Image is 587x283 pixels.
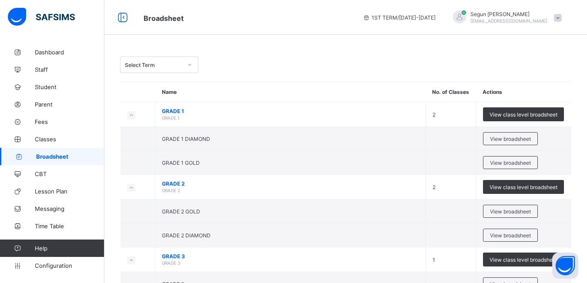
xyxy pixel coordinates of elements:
[433,111,436,118] span: 2
[162,136,210,142] span: GRADE 1 DIAMOND
[155,82,426,102] th: Name
[490,256,557,263] span: View class level broadsheet
[490,160,531,166] span: View broadsheet
[162,180,419,187] span: GRADE 2
[36,153,104,160] span: Broadsheet
[162,188,180,193] span: GRADE 2
[35,245,104,252] span: Help
[490,184,557,190] span: View class level broadsheet
[483,107,564,114] a: View class level broadsheet
[162,115,180,120] span: GRADE 1
[35,136,104,143] span: Classes
[470,18,547,23] span: [EMAIL_ADDRESS][DOMAIN_NAME]
[35,101,104,108] span: Parent
[162,232,211,239] span: GRADE 2 DIAMOND
[490,111,557,118] span: View class level broadsheet
[483,229,538,235] a: View broadsheet
[162,108,419,114] span: GRADE 1
[35,205,104,212] span: Messaging
[490,208,531,215] span: View broadsheet
[490,232,531,239] span: View broadsheet
[144,14,184,23] span: Broadsheet
[35,262,104,269] span: Configuration
[476,82,571,102] th: Actions
[363,14,436,21] span: session/term information
[125,62,182,68] div: Select Term
[162,160,200,166] span: GRADE 1 GOLD
[8,8,75,26] img: safsims
[426,82,476,102] th: No. of Classes
[35,83,104,90] span: Student
[433,184,436,190] span: 2
[470,11,547,17] span: Segun [PERSON_NAME]
[433,256,435,263] span: 1
[35,188,104,195] span: Lesson Plan
[483,156,538,163] a: View broadsheet
[162,208,200,215] span: GRADE 2 GOLD
[35,49,104,56] span: Dashboard
[483,205,538,211] a: View broadsheet
[35,170,104,177] span: CBT
[483,132,538,139] a: View broadsheet
[552,253,578,279] button: Open asap
[35,223,104,230] span: Time Table
[162,260,180,266] span: GRADE 3
[483,180,564,186] a: View class level broadsheet
[35,66,104,73] span: Staff
[35,118,104,125] span: Fees
[483,253,564,259] a: View class level broadsheet
[162,253,419,260] span: GRADE 3
[444,10,566,25] div: SegunOlugbenga
[490,136,531,142] span: View broadsheet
